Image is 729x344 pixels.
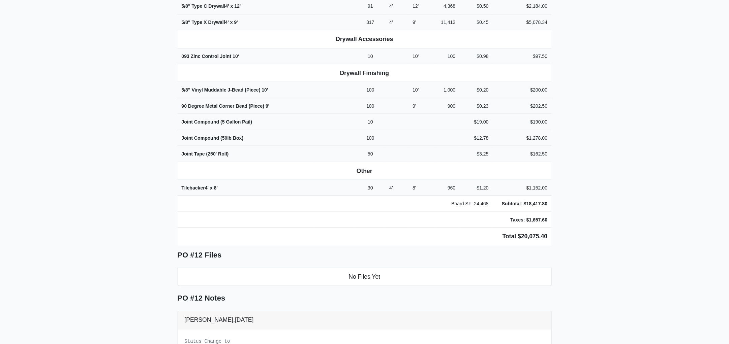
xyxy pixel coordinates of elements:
span: 4' [389,185,393,191]
strong: Joint Compound (5 Gallon Pail) [182,119,252,125]
span: 4' [225,20,229,25]
td: $0.45 [460,14,493,30]
span: 9' [234,20,238,25]
h5: PO #12 Files [178,251,552,260]
td: $5,078.34 [493,14,552,30]
span: 4' [389,20,393,25]
td: 317 [356,14,386,30]
td: $1,278.00 [493,130,552,146]
td: 10 [356,48,386,64]
td: $202.50 [493,98,552,114]
td: $1.20 [460,180,493,196]
span: 10' [233,54,239,59]
span: 9' [413,103,416,109]
td: Subtotal: $18,417.80 [493,196,552,212]
span: 4' [225,3,229,9]
strong: Tilebacker [182,185,218,191]
b: Drywall Finishing [340,70,389,76]
td: $0.98 [460,48,493,64]
td: 960 [435,180,459,196]
strong: 093 Zinc Control Joint [182,54,239,59]
td: 50 [356,146,386,162]
td: $200.00 [493,82,552,98]
td: $190.00 [493,114,552,130]
td: 100 [356,130,386,146]
td: $3.25 [460,146,493,162]
strong: Joint Compound (50lb Box) [182,135,244,141]
td: 1,000 [435,82,459,98]
div: [PERSON_NAME], [178,311,551,329]
b: Other [357,168,372,174]
h5: PO #12 Notes [178,294,552,303]
td: 11,412 [435,14,459,30]
td: 30 [356,180,386,196]
td: $19.00 [460,114,493,130]
td: $1,152.00 [493,180,552,196]
span: 10' [413,54,419,59]
span: x [230,20,233,25]
span: [DATE] [235,317,253,323]
span: 10' [413,87,419,93]
li: No Files Yet [178,268,552,286]
strong: 5/8" Type C Drywall [182,3,241,9]
span: 4' [389,3,393,9]
td: Total $20,075.40 [178,228,552,246]
strong: 90 Degree Metal Corner Bead (Piece) [182,103,270,109]
td: 100 [356,82,386,98]
span: 9' [413,20,416,25]
td: $97.50 [493,48,552,64]
td: Taxes: $1,657.60 [493,212,552,228]
span: Board SF: 24,468 [451,201,488,206]
td: $12.78 [460,130,493,146]
strong: Joint Tape (250' Roll) [182,151,229,157]
span: 10' [262,87,268,93]
td: 900 [435,98,459,114]
strong: 5/8" Vinyl Muddable J-Bead (Piece) [182,87,268,93]
td: 100 [356,98,386,114]
span: 12' [413,3,419,9]
span: 9' [266,103,269,109]
b: Drywall Accessories [336,36,393,42]
span: 8' [214,185,218,191]
td: $0.20 [460,82,493,98]
span: 12' [234,3,241,9]
span: x [231,3,233,9]
td: 10 [356,114,386,130]
span: 4' [205,185,209,191]
td: $162.50 [493,146,552,162]
td: 100 [435,48,459,64]
span: x [210,185,213,191]
span: 8' [413,185,416,191]
td: $0.23 [460,98,493,114]
strong: 5/8" Type X Drywall [182,20,238,25]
